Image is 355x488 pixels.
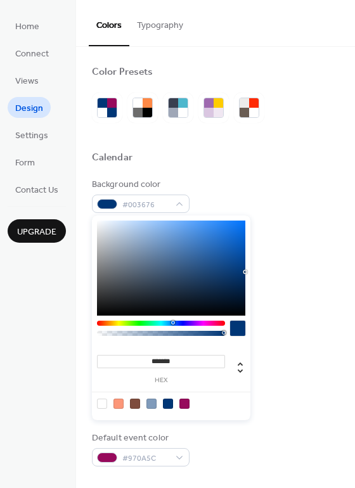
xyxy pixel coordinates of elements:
[15,129,48,143] span: Settings
[179,399,190,409] div: rgb(151, 10, 92)
[8,42,56,63] a: Connect
[122,198,169,212] span: #003676
[8,219,66,243] button: Upgrade
[97,399,107,409] div: rgb(255, 255, 255)
[8,97,51,118] a: Design
[163,399,173,409] div: rgb(0, 54, 118)
[92,66,153,79] div: Color Presets
[8,151,42,172] a: Form
[97,377,225,384] label: hex
[146,399,157,409] div: rgb(128, 155, 187)
[8,15,47,36] a: Home
[15,102,43,115] span: Design
[92,151,132,165] div: Calendar
[92,432,187,445] div: Default event color
[15,20,39,34] span: Home
[15,75,39,88] span: Views
[92,178,187,191] div: Background color
[15,184,58,197] span: Contact Us
[122,452,169,465] span: #970A5C
[130,399,140,409] div: rgb(126, 76, 61)
[8,179,66,200] a: Contact Us
[113,399,124,409] div: rgb(252, 151, 121)
[8,70,46,91] a: Views
[15,48,49,61] span: Connect
[8,124,56,145] a: Settings
[15,157,35,170] span: Form
[17,226,56,239] span: Upgrade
